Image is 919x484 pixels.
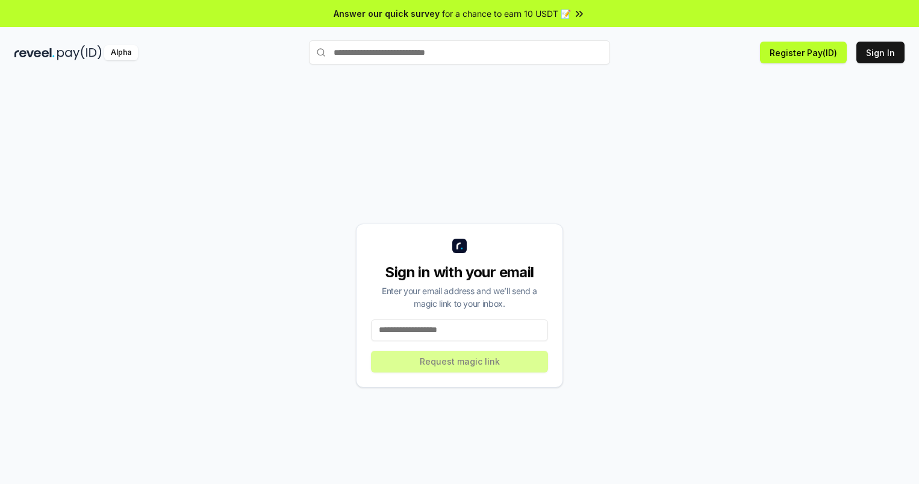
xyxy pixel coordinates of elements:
div: Enter your email address and we’ll send a magic link to your inbox. [371,284,548,310]
img: logo_small [452,239,467,253]
img: reveel_dark [14,45,55,60]
img: pay_id [57,45,102,60]
span: for a chance to earn 10 USDT 📝 [442,7,571,20]
div: Sign in with your email [371,263,548,282]
button: Sign In [856,42,905,63]
div: Alpha [104,45,138,60]
button: Register Pay(ID) [760,42,847,63]
span: Answer our quick survey [334,7,440,20]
